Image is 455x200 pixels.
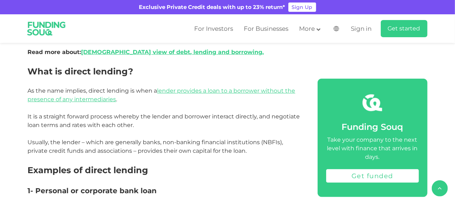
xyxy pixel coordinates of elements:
div: Take your company to the next level with finance that arrives in days. [326,136,419,161]
div: Exclusive Private Credit deals with up to 23% return* [139,3,285,11]
a: For Businesses [242,23,290,35]
a: Sign Up [288,3,316,12]
span: Examples of direct lending [28,165,148,175]
a: [DEMOGRAPHIC_DATA] view of debt, lending and borrowing. [81,49,264,55]
span: It is a straight forward process whereby the lender and borrower interact directly, and negotiate... [28,113,300,154]
span: Sign in [351,25,372,32]
span: Get started [388,25,420,32]
a: Get funded [326,169,419,183]
strong: Read more about: [28,49,264,55]
button: back [432,180,448,196]
span: As the name implies, direct lending is when a . [28,87,295,103]
a: lender provides a loan to a borrower without the presence of any intermediaries [28,87,295,103]
img: Logo [22,16,71,42]
img: fsicon [363,93,382,113]
span: More [299,25,315,32]
span: 1- Personal or corporate bank loan [28,186,157,195]
a: For Investors [192,23,235,35]
span: What is direct lending? [28,66,133,77]
img: SA Flag [334,26,339,31]
a: Sign in [349,23,372,35]
span: Funding Souq [342,122,403,132]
